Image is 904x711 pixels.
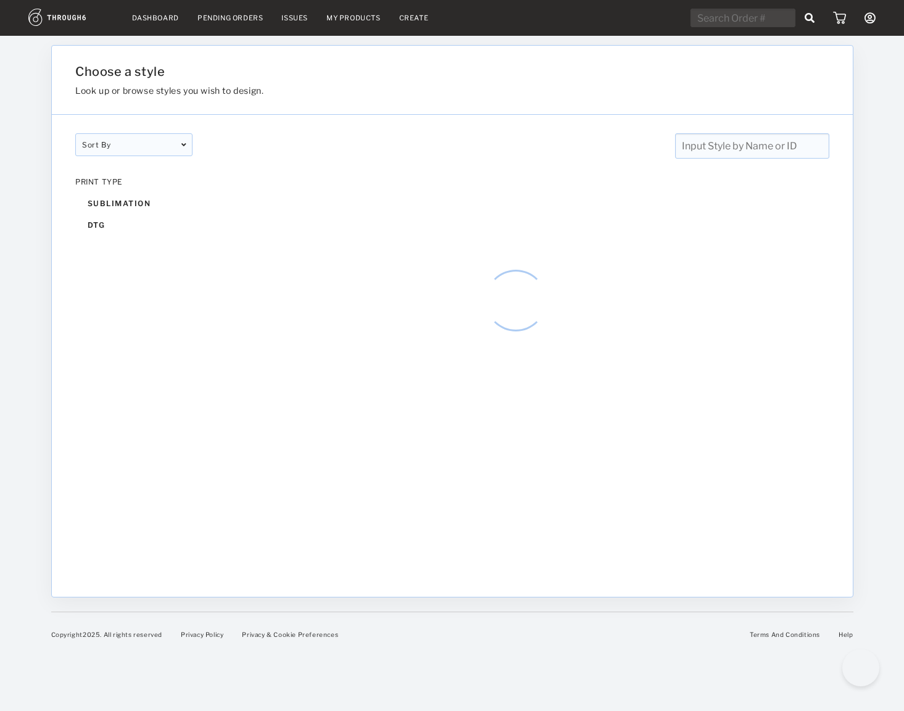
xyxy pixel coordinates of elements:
[839,631,853,638] a: Help
[842,649,879,686] iframe: Toggle Customer Support
[281,14,308,22] a: Issues
[181,631,223,638] a: Privacy Policy
[75,177,193,186] div: PRINT TYPE
[750,631,820,638] a: Terms And Conditions
[75,133,193,156] div: Sort By
[28,9,114,26] img: logo.1c10ca64.svg
[75,85,702,96] h3: Look up or browse styles you wish to design.
[690,9,795,27] input: Search Order #
[51,631,162,638] span: Copyright 2025 . All rights reserved
[833,12,846,24] img: icon_cart.dab5cea1.svg
[75,193,193,214] div: sublimation
[674,133,829,159] input: Input Style by Name or ID
[75,214,193,236] div: dtg
[326,14,381,22] a: My Products
[75,64,702,79] h1: Choose a style
[132,14,179,22] a: Dashboard
[197,14,263,22] a: Pending Orders
[242,631,338,638] a: Privacy & Cookie Preferences
[399,14,429,22] a: Create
